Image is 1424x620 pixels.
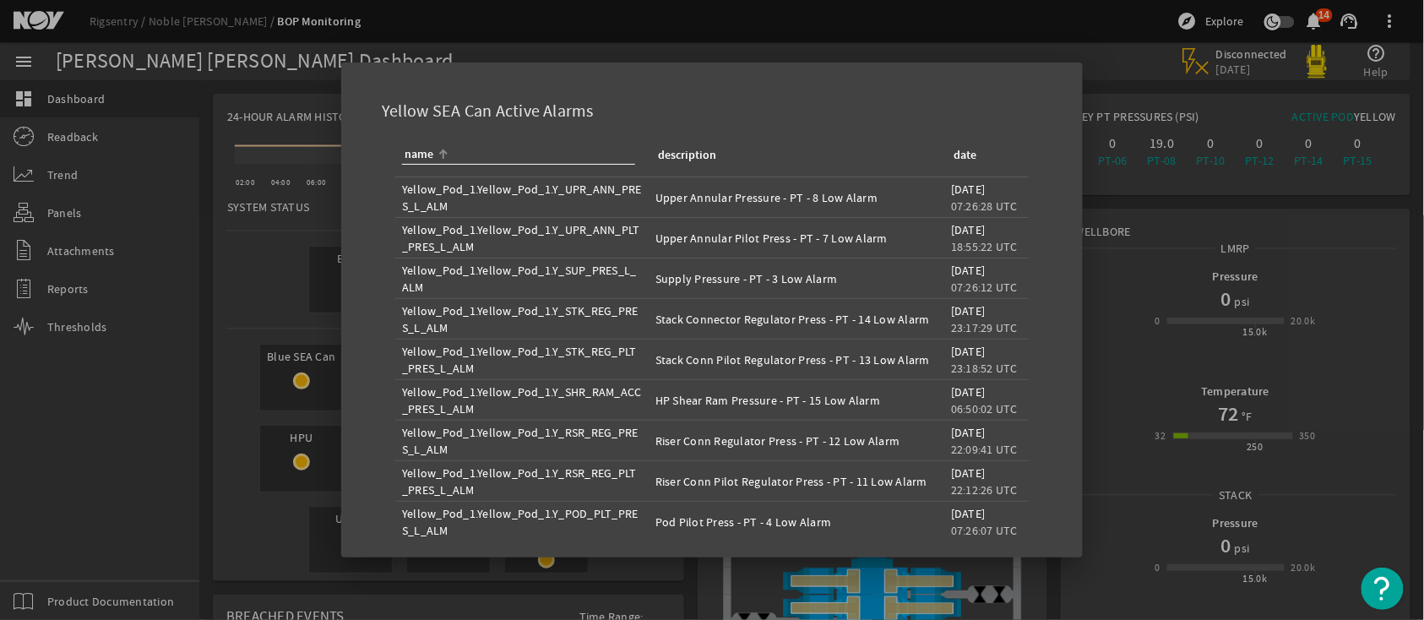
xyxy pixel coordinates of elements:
legacy-datetime-component: 07:26:07 UTC [951,523,1018,538]
legacy-datetime-component: [DATE] [951,384,986,400]
div: Yellow_Pod_1.Yellow_Pod_1.Y_STK_REG_PRES_L_ALM [402,302,642,336]
div: name [405,145,433,164]
legacy-datetime-component: 22:12:26 UTC [951,482,1018,498]
legacy-datetime-component: 06:50:02 UTC [951,401,1018,416]
div: Upper Annular Pilot Press - PT - 7 Low Alarm [655,230,938,247]
div: Yellow_Pod_1.Yellow_Pod_1.Y_POD_PLT_PRES_L_ALM [402,505,642,539]
div: Yellow_Pod_1.Yellow_Pod_1.Y_STK_REG_PLT_PRES_L_ALM [402,343,642,377]
div: HP Shear Ram Pressure - PT - 15 Low Alarm [655,392,938,409]
div: Stack Connector Regulator Press - PT - 14 Low Alarm [655,311,938,328]
div: Yellow_Pod_1.Yellow_Pod_1.Y_RSR_REG_PLT_PRES_L_ALM [402,465,642,498]
legacy-datetime-component: [DATE] [951,344,986,359]
legacy-datetime-component: 18:55:22 UTC [951,239,1018,254]
div: description [655,146,931,165]
div: Riser Conn Pilot Regulator Press - PT - 11 Low Alarm [655,473,938,490]
legacy-datetime-component: [DATE] [951,303,986,318]
div: date [951,146,1015,165]
div: Yellow_Pod_1.Yellow_Pod_1.Y_SUP_PRES_L_ALM [402,262,642,296]
legacy-datetime-component: 23:17:29 UTC [951,320,1018,335]
div: Supply Pressure - PT - 3 Low Alarm [655,270,938,287]
legacy-datetime-component: 23:18:52 UTC [951,361,1018,376]
legacy-datetime-component: 07:26:28 UTC [951,199,1018,214]
legacy-datetime-component: [DATE] [951,182,986,197]
legacy-datetime-component: [DATE] [951,222,986,237]
legacy-datetime-component: [DATE] [951,263,986,278]
div: Yellow_Pod_1.Yellow_Pod_1.Y_UPR_ANN_PRES_L_ALM [402,181,642,215]
div: Pod Pilot Press - PT - 4 Low Alarm [655,514,938,530]
div: Upper Annular Pressure - PT - 8 Low Alarm [655,189,938,206]
legacy-datetime-component: 22:09:41 UTC [951,442,1018,457]
div: date [954,146,976,165]
div: Yellow SEA Can Active Alarms [361,83,1063,133]
div: Yellow_Pod_1.Yellow_Pod_1.Y_UPR_ANN_PLT_PRES_L_ALM [402,221,642,255]
div: name [402,145,635,165]
div: Yellow_Pod_1.Yellow_Pod_1.Y_SHR_RAM_ACC_PRES_L_ALM [402,383,642,417]
legacy-datetime-component: 07:26:12 UTC [951,280,1018,295]
legacy-datetime-component: [DATE] [951,425,986,440]
div: description [658,146,716,165]
legacy-datetime-component: [DATE] [951,465,986,481]
div: Stack Conn Pilot Regulator Press - PT - 13 Low Alarm [655,351,938,368]
legacy-datetime-component: [DATE] [951,506,986,521]
button: Open Resource Center [1361,568,1404,610]
div: Yellow_Pod_1.Yellow_Pod_1.Y_RSR_REG_PRES_L_ALM [402,424,642,458]
div: Riser Conn Regulator Press - PT - 12 Low Alarm [655,432,938,449]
